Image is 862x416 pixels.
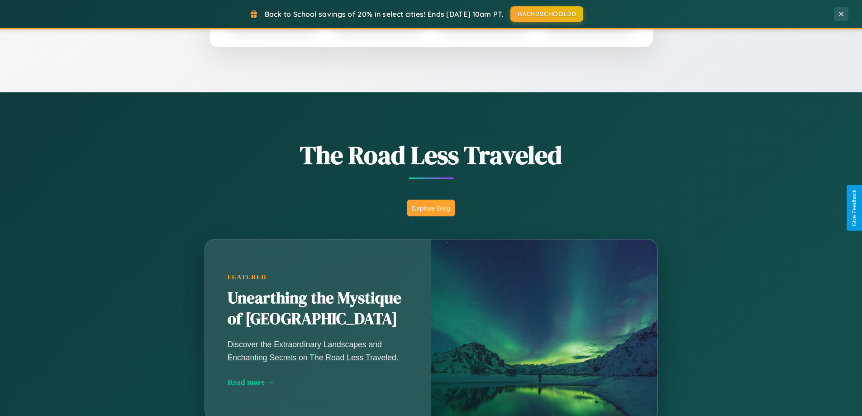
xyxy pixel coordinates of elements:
[160,138,703,172] h1: The Road Less Traveled
[851,190,857,226] div: Give Feedback
[265,10,504,19] span: Back to School savings of 20% in select cities! Ends [DATE] 10am PT.
[228,288,409,330] h2: Unearthing the Mystique of [GEOGRAPHIC_DATA]
[228,273,409,281] div: Featured
[228,378,409,387] div: Read more →
[407,200,455,216] button: Explore Blog
[228,338,409,363] p: Discover the Extraordinary Landscapes and Enchanting Secrets on The Road Less Traveled.
[510,6,583,22] button: BACK2SCHOOL20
